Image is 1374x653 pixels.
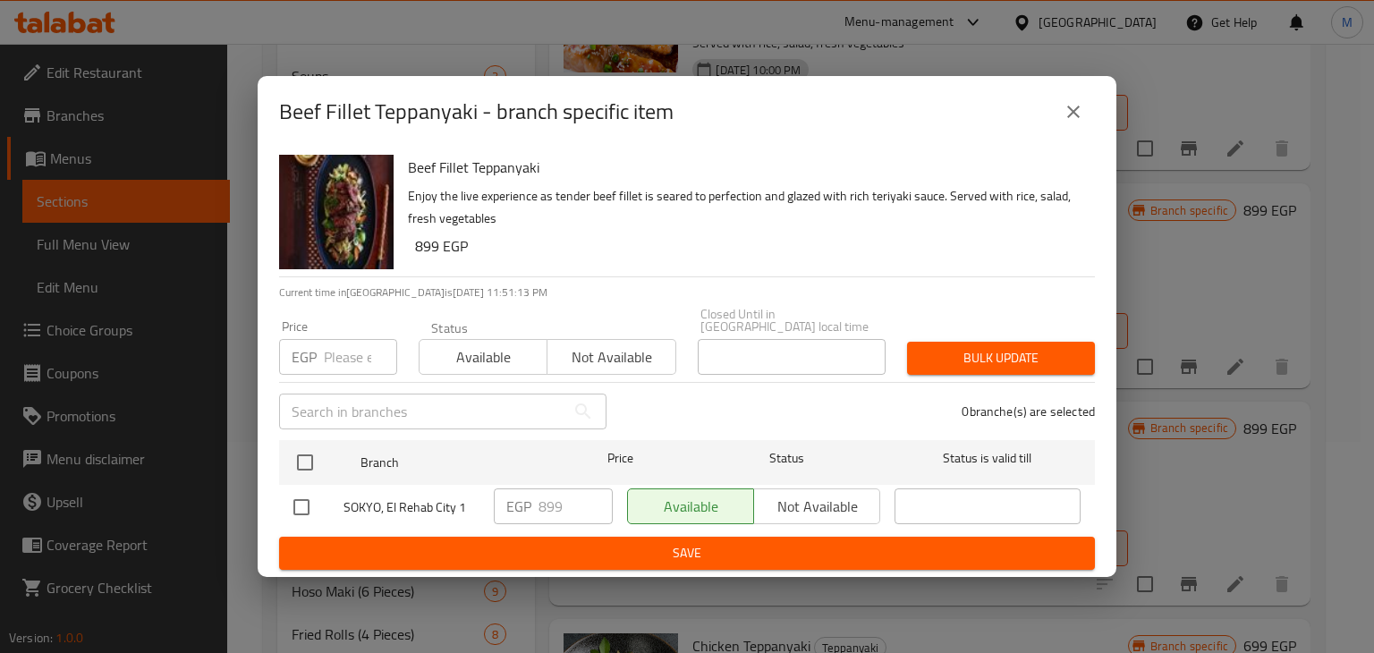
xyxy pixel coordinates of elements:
[1052,90,1095,133] button: close
[279,155,394,269] img: Beef Fillet Teppanyaki
[921,347,1081,369] span: Bulk update
[506,496,531,517] p: EGP
[408,155,1081,180] h6: Beef Fillet Teppanyaki
[547,339,675,375] button: Not available
[555,344,668,370] span: Not available
[279,98,674,126] h2: Beef Fillet Teppanyaki - branch specific item
[292,346,317,368] p: EGP
[694,447,880,470] span: Status
[962,403,1095,420] p: 0 branche(s) are selected
[324,339,397,375] input: Please enter price
[895,447,1081,470] span: Status is valid till
[293,542,1081,564] span: Save
[419,339,547,375] button: Available
[360,452,547,474] span: Branch
[408,185,1081,230] p: Enjoy the live experience as tender beef fillet is seared to perfection and glazed with rich teri...
[427,344,540,370] span: Available
[343,496,479,519] span: SOKYO, El Rehab City 1
[279,537,1095,570] button: Save
[561,447,680,470] span: Price
[279,394,565,429] input: Search in branches
[539,488,613,524] input: Please enter price
[279,284,1095,301] p: Current time in [GEOGRAPHIC_DATA] is [DATE] 11:51:13 PM
[907,342,1095,375] button: Bulk update
[415,233,1081,259] h6: 899 EGP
